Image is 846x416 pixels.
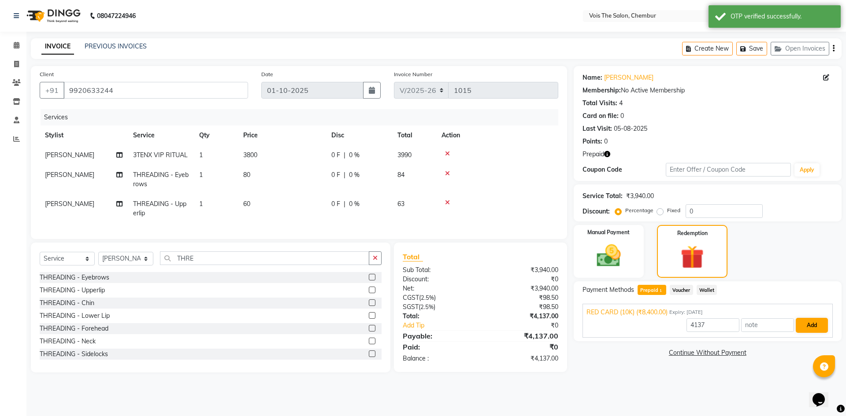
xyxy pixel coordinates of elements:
span: THREADING - Upperlip [133,200,186,217]
div: THREADING - Neck [40,337,96,346]
button: Add [796,318,828,333]
th: Service [128,125,194,145]
th: Action [436,125,558,145]
div: ₹4,137.00 [480,354,564,363]
th: Total [392,125,436,145]
div: ₹4,137.00 [480,312,564,321]
div: Services [41,109,565,125]
div: Discount: [583,207,610,216]
div: Total: [396,312,480,321]
div: Payable: [396,331,480,341]
label: Invoice Number [394,70,432,78]
div: ₹98.50 [480,293,564,302]
span: THREADING - Eyebrows [133,171,189,188]
div: 0 [604,137,608,146]
div: Membership: [583,86,621,95]
button: +91 [40,82,64,99]
label: Redemption [677,229,708,237]
input: Enter Offer / Coupon Code [666,163,791,177]
b: 08047224946 [97,4,136,28]
div: ( ) [396,293,480,302]
span: 60 [243,200,250,208]
a: Continue Without Payment [575,348,840,357]
label: Percentage [625,206,653,214]
div: ₹98.50 [480,302,564,312]
label: Manual Payment [587,228,630,236]
span: 1 [199,171,203,179]
div: THREADING - Upperlip [40,286,105,295]
div: Service Total: [583,191,623,201]
button: Create New [682,42,733,55]
span: Payment Methods [583,285,634,295]
a: Add Tip [396,321,494,330]
div: ₹3,940.00 [480,284,564,293]
span: 63 [397,200,404,208]
div: Net: [396,284,480,293]
span: | [344,151,345,160]
span: CGST [403,294,419,302]
div: Points: [583,137,602,146]
span: RED CARD (10K) (₹8,400.00) [586,308,668,317]
div: ₹0 [480,342,564,352]
span: 3800 [243,151,257,159]
span: 0 F [331,199,340,209]
span: Wallet [697,285,717,295]
button: Open Invoices [771,42,829,55]
label: Fixed [667,206,680,214]
span: 2.5% [420,303,434,310]
span: 0 % [349,199,360,209]
span: 0 F [331,170,340,180]
div: ( ) [396,302,480,312]
div: THREADING - Chin [40,298,94,308]
div: Discount: [396,275,480,284]
div: Sub Total: [396,265,480,275]
a: PREVIOUS INVOICES [85,42,147,50]
label: Client [40,70,54,78]
a: [PERSON_NAME] [604,73,653,82]
span: [PERSON_NAME] [45,171,94,179]
span: 0 % [349,151,360,160]
div: OTP verified successfully. [731,12,834,21]
span: Expiry: [DATE] [669,309,703,316]
div: Balance : [396,354,480,363]
th: Qty [194,125,238,145]
div: Total Visits: [583,99,617,108]
span: 0 % [349,170,360,180]
img: _gift.svg [673,243,712,272]
button: Apply [794,163,820,177]
span: SGST [403,303,419,311]
th: Stylist [40,125,128,145]
span: [PERSON_NAME] [45,200,94,208]
span: 0 F [331,151,340,160]
a: INVOICE [41,39,74,55]
div: ₹0 [494,321,564,330]
span: 80 [243,171,250,179]
div: ₹4,137.00 [480,331,564,341]
label: Date [261,70,273,78]
span: 84 [397,171,404,179]
span: 1 [199,200,203,208]
input: note [741,318,794,332]
div: THREADING - Eyebrows [40,273,109,282]
div: THREADING - Lower Lip [40,311,110,320]
span: | [344,170,345,180]
span: 2.5% [421,294,434,301]
input: Search or Scan [160,251,369,265]
input: Amount [686,318,739,332]
img: _cash.svg [589,242,629,270]
span: Total [403,252,423,261]
span: Prepaid [638,285,666,295]
span: Prepaid [583,150,604,159]
th: Price [238,125,326,145]
span: 1 [199,151,203,159]
input: Search by Name/Mobile/Email/Code [63,82,248,99]
th: Disc [326,125,392,145]
div: Name: [583,73,602,82]
div: ₹3,940.00 [480,265,564,275]
div: Coupon Code [583,165,666,174]
div: Card on file: [583,111,619,121]
span: [PERSON_NAME] [45,151,94,159]
div: 4 [619,99,623,108]
div: ₹3,940.00 [626,191,654,201]
div: 05-08-2025 [614,124,647,133]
